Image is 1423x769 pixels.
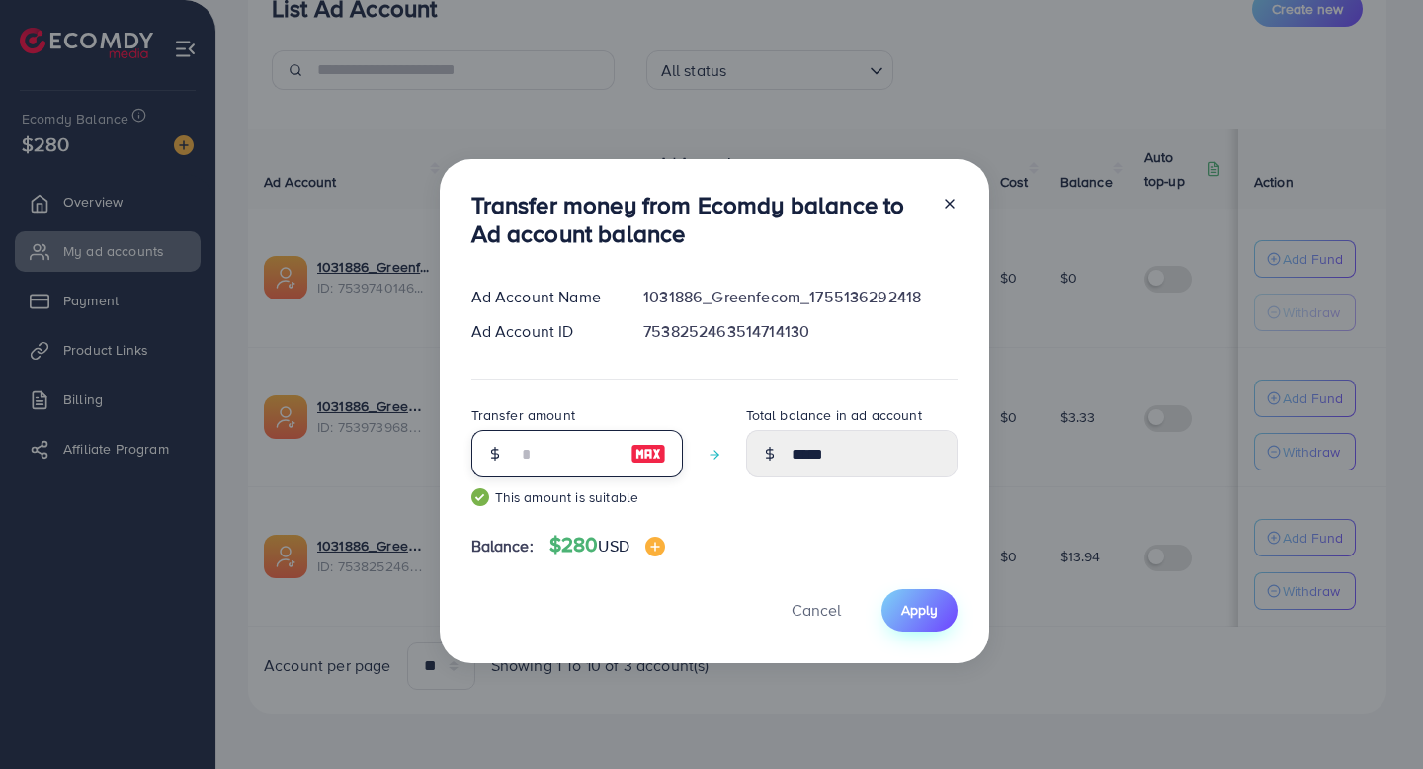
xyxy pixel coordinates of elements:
[746,405,922,425] label: Total balance in ad account
[901,600,938,620] span: Apply
[549,533,665,557] h4: $280
[598,535,628,556] span: USD
[792,599,841,621] span: Cancel
[471,405,575,425] label: Transfer amount
[471,487,683,507] small: This amount is suitable
[471,191,926,248] h3: Transfer money from Ecomdy balance to Ad account balance
[767,589,866,632] button: Cancel
[645,537,665,556] img: image
[456,286,628,308] div: Ad Account Name
[471,488,489,506] img: guide
[628,286,972,308] div: 1031886_Greenfecom_1755136292418
[881,589,958,632] button: Apply
[1339,680,1408,754] iframe: Chat
[630,442,666,466] img: image
[471,535,534,557] span: Balance:
[628,320,972,343] div: 7538252463514714130
[456,320,628,343] div: Ad Account ID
